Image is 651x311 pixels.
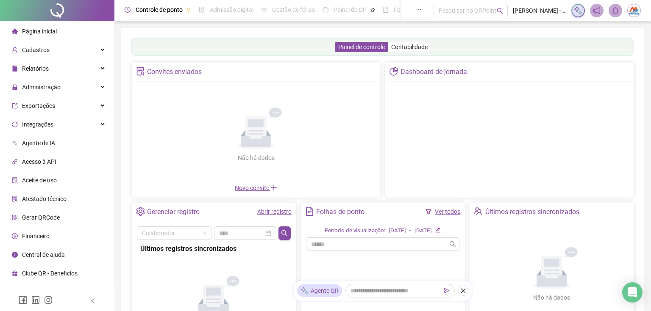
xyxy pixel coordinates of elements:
[22,84,61,91] span: Administração
[12,252,18,258] span: info-circle
[22,121,53,128] span: Integrações
[261,7,267,13] span: sun
[22,195,67,202] span: Atestado técnico
[12,215,18,220] span: qrcode
[12,121,18,127] span: sync
[12,233,18,239] span: dollar
[136,207,145,216] span: setting
[444,288,450,294] span: send
[22,233,50,239] span: Financeiro
[573,6,583,15] img: sparkle-icon.fc2bf0ac1784a2077858766a79e2daf3.svg
[22,270,78,277] span: Clube QR - Beneficios
[338,44,385,50] span: Painel de controle
[334,6,367,13] span: Painel do DP
[12,159,18,165] span: api
[270,184,277,191] span: plus
[513,6,566,15] span: [PERSON_NAME] - M.A. INTERNET
[140,243,287,254] div: Últimos registros sincronizados
[281,230,288,237] span: search
[199,7,205,13] span: file-done
[370,8,375,13] span: pushpin
[186,8,191,13] span: pushpin
[323,7,328,13] span: dashboard
[305,207,314,216] span: file-text
[409,226,411,235] div: -
[389,67,398,76] span: pie-chart
[513,293,591,302] div: Não há dados
[435,208,460,215] a: Ver todos
[401,65,467,79] div: Dashboard de jornada
[12,270,18,276] span: gift
[622,282,643,303] div: Open Intercom Messenger
[12,47,18,53] span: user-add
[257,208,292,215] a: Abrir registro
[147,205,200,219] div: Gerenciar registro
[22,140,55,146] span: Agente de IA
[628,4,640,17] img: 89085
[485,205,579,219] div: Últimos registros sincronizados
[22,251,65,258] span: Central de ajuda
[449,241,456,248] span: search
[612,7,619,14] span: bell
[22,158,56,165] span: Acesso à API
[12,28,18,34] span: home
[435,227,441,233] span: edit
[22,214,60,221] span: Gerar QRCode
[12,84,18,90] span: lock
[391,44,428,50] span: Contabilidade
[44,296,53,304] span: instagram
[217,153,295,162] div: Não há dados
[325,226,385,235] div: Período de visualização:
[415,226,432,235] div: [DATE]
[460,288,466,294] span: close
[12,103,18,109] span: export
[272,6,315,13] span: Gestão de férias
[19,296,27,304] span: facebook
[394,6,448,13] span: Folha de pagamento
[90,298,96,304] span: left
[235,184,277,191] span: Novo convite
[426,209,431,215] span: filter
[416,7,422,13] span: ellipsis
[497,8,503,14] span: search
[31,296,40,304] span: linkedin
[147,65,202,79] div: Convites enviados
[22,177,57,184] span: Aceite de uso
[22,65,49,72] span: Relatórios
[22,102,55,109] span: Exportações
[210,6,253,13] span: Admissão digital
[593,7,601,14] span: notification
[12,66,18,72] span: file
[12,196,18,202] span: solution
[300,286,309,295] img: sparkle-icon.fc2bf0ac1784a2077858766a79e2daf3.svg
[125,7,131,13] span: clock-circle
[22,47,50,53] span: Cadastros
[389,226,406,235] div: [DATE]
[22,28,57,35] span: Página inicial
[12,177,18,183] span: audit
[383,7,389,13] span: book
[136,6,183,13] span: Controle de ponto
[316,205,364,219] div: Folhas de ponto
[297,284,342,297] div: Agente QR
[136,67,145,76] span: solution
[474,207,483,216] span: team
